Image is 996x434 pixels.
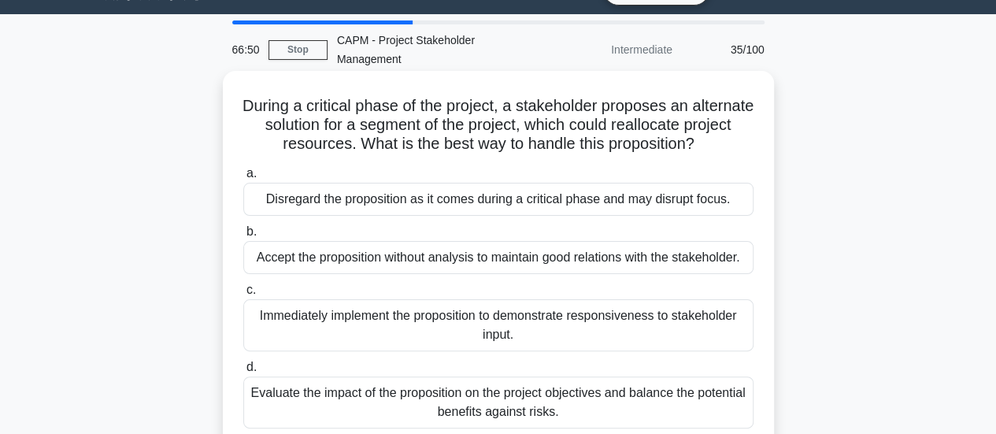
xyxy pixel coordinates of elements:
[246,360,257,373] span: d.
[242,96,755,154] h5: During a critical phase of the project, a stakeholder proposes an alternate solution for a segmen...
[243,377,753,428] div: Evaluate the impact of the proposition on the project objectives and balance the potential benefi...
[328,24,544,75] div: CAPM - Project Stakeholder Management
[268,40,328,60] a: Stop
[223,34,268,65] div: 66:50
[246,224,257,238] span: b.
[246,166,257,180] span: a.
[243,183,753,216] div: Disregard the proposition as it comes during a critical phase and may disrupt focus.
[243,299,753,351] div: Immediately implement the proposition to demonstrate responsiveness to stakeholder input.
[246,283,256,296] span: c.
[544,34,682,65] div: Intermediate
[682,34,774,65] div: 35/100
[243,241,753,274] div: Accept the proposition without analysis to maintain good relations with the stakeholder.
